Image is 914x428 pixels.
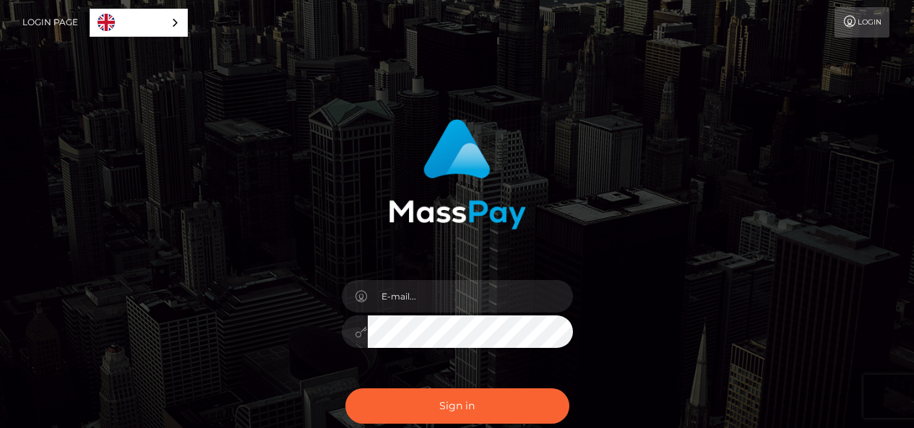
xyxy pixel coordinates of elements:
div: Language [90,9,188,37]
a: Login Page [22,7,78,38]
button: Sign in [345,388,569,424]
aside: Language selected: English [90,9,188,37]
input: E-mail... [368,280,573,313]
img: MassPay Login [389,119,526,230]
a: Login [835,7,889,38]
a: English [90,9,187,36]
